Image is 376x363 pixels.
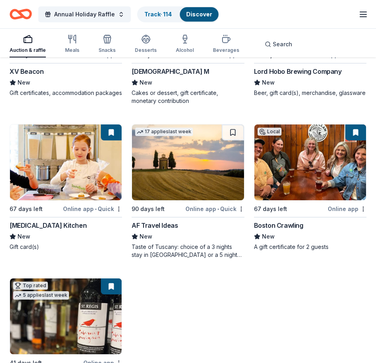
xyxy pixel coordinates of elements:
[254,67,342,76] div: Lord Hobo Brewing Company
[18,78,30,87] span: New
[140,78,152,87] span: New
[185,204,244,214] div: Online app Quick
[65,47,79,53] div: Meals
[10,204,43,214] div: 67 days left
[273,39,292,49] span: Search
[10,47,46,53] div: Auction & raffle
[10,221,87,230] div: [MEDICAL_DATA] Kitchen
[213,47,239,53] div: Beverages
[10,124,122,200] img: Image for Taste Buds Kitchen
[140,232,152,241] span: New
[10,67,43,76] div: XV Beacon
[135,128,193,136] div: 17 applies last week
[217,206,219,212] span: •
[63,204,122,214] div: Online app Quick
[10,89,122,97] div: Gift certificates, accommodation packages
[176,47,194,53] div: Alcohol
[98,47,116,53] div: Snacks
[144,11,172,18] a: Track· 114
[10,278,122,354] img: Image for Total Wine
[186,11,212,18] a: Discover
[213,31,239,57] button: Beverages
[38,6,131,22] button: Annual Holiday Raffle
[18,232,30,241] span: New
[132,243,244,259] div: Taste of Tuscany: choice of a 3 nights stay in [GEOGRAPHIC_DATA] or a 5 night stay in [GEOGRAPHIC...
[132,124,244,200] img: Image for AF Travel Ideas
[262,78,275,87] span: New
[254,243,366,251] div: A gift certificate for 2 guests
[254,124,366,200] img: Image for Boston Crawling
[132,89,244,105] div: Cakes or dessert, gift certificate, monetary contribution
[339,52,341,58] span: •
[95,206,96,212] span: •
[137,6,219,22] button: Track· 114Discover
[132,221,178,230] div: AF Travel Ideas
[262,232,275,241] span: New
[132,67,209,76] div: [DEMOGRAPHIC_DATA] M
[176,31,194,57] button: Alcohol
[13,291,69,300] div: 5 applies last week
[258,36,299,52] button: Search
[13,282,48,290] div: Top rated
[98,31,116,57] button: Snacks
[10,124,122,251] a: Image for Taste Buds Kitchen67 days leftOnline app•Quick[MEDICAL_DATA] KitchenNewGift card(s)
[254,204,287,214] div: 67 days left
[135,31,157,57] button: Desserts
[132,204,165,214] div: 90 days left
[258,128,282,136] div: Local
[10,5,32,24] a: Home
[10,31,46,57] button: Auction & raffle
[328,204,366,214] div: Online app
[254,124,366,251] a: Image for Boston CrawlingLocal67 days leftOnline appBoston CrawlingNewA gift certificate for 2 gu...
[132,124,244,259] a: Image for AF Travel Ideas17 applieslast week90 days leftOnline app•QuickAF Travel IdeasNewTaste o...
[10,243,122,251] div: Gift card(s)
[254,221,303,230] div: Boston Crawling
[135,47,157,53] div: Desserts
[65,31,79,57] button: Meals
[254,89,366,97] div: Beer, gift card(s), merchandise, glassware
[54,10,115,19] span: Annual Holiday Raffle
